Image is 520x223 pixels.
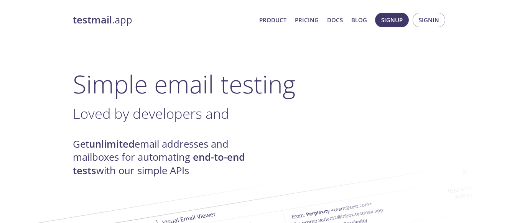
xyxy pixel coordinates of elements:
[419,15,439,25] span: Signin
[259,15,286,25] a: Product
[375,13,409,27] button: Signup
[73,150,245,177] strong: end-to-end tests
[327,15,343,25] a: Docs
[73,138,260,177] h4: Get email addresses and mailboxes for automating with our simple APIs
[73,13,253,27] a: testmail.app
[381,15,403,25] span: Signup
[73,104,229,123] span: Loved by developers and
[73,69,447,99] h1: Simple email testing
[295,15,319,25] a: Pricing
[89,137,135,151] strong: unlimited
[413,13,445,27] button: Signin
[73,13,112,27] strong: testmail
[351,15,367,25] a: Blog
